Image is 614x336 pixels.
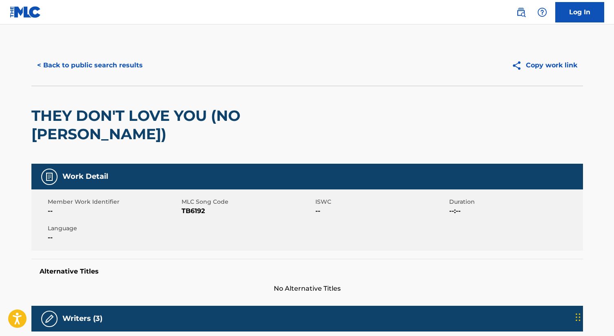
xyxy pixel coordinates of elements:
[516,7,526,17] img: search
[31,284,583,294] span: No Alternative Titles
[449,206,581,216] span: --:--
[31,55,149,76] button: < Back to public search results
[10,6,41,18] img: MLC Logo
[506,55,583,76] button: Copy work link
[512,60,526,71] img: Copy work link
[31,107,362,143] h2: THEY DON'T LOVE YOU (NO [PERSON_NAME])
[182,198,313,206] span: MLC Song Code
[315,198,447,206] span: ISWC
[449,198,581,206] span: Duration
[48,206,180,216] span: --
[44,314,54,324] img: Writers
[62,314,102,323] h5: Writers (3)
[40,267,575,276] h5: Alternative Titles
[315,206,447,216] span: --
[573,297,614,336] iframe: Chat Widget
[62,172,108,181] h5: Work Detail
[513,4,529,20] a: Public Search
[576,305,581,329] div: Drag
[555,2,604,22] a: Log In
[537,7,547,17] img: help
[48,198,180,206] span: Member Work Identifier
[48,233,180,243] span: --
[534,4,550,20] div: Help
[48,224,180,233] span: Language
[182,206,313,216] span: TB6192
[44,172,54,182] img: Work Detail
